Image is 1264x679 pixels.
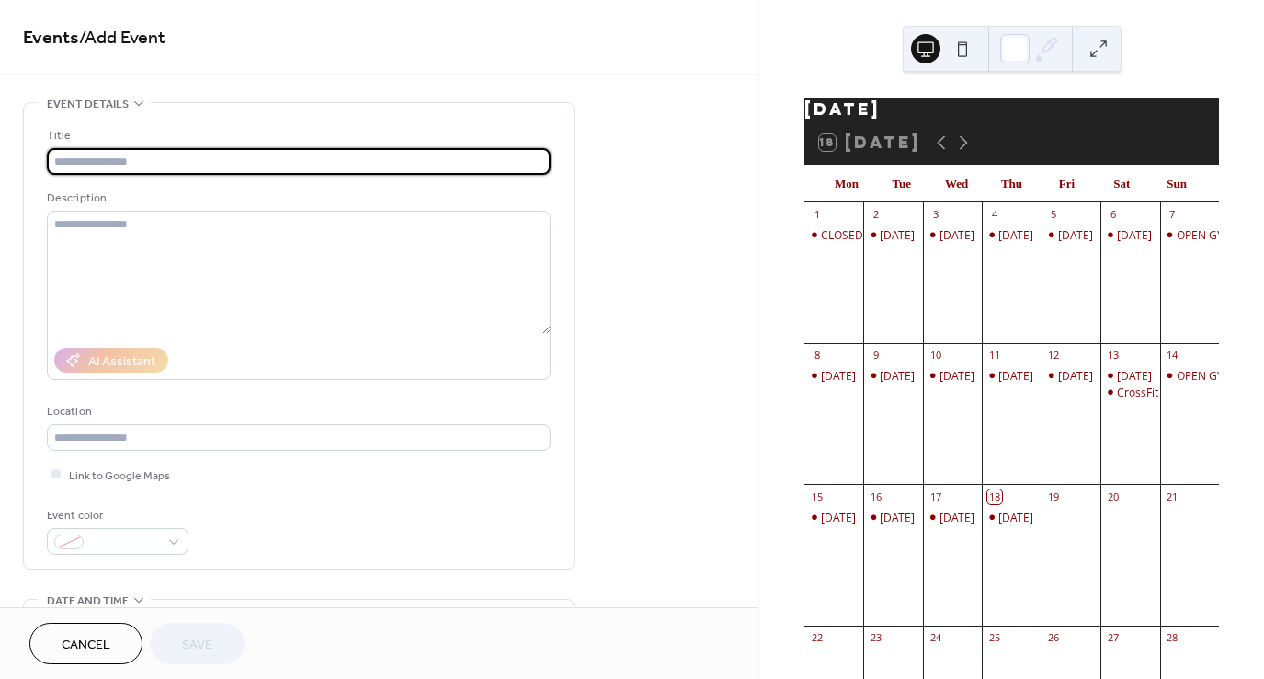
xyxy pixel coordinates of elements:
div: Description [47,189,547,208]
div: 13 [1106,349,1120,363]
div: Sat [1094,166,1149,202]
div: [DATE] [998,227,1033,243]
div: Tue [874,166,929,202]
div: [DATE] [880,227,915,243]
div: Tuesday 2 Sept [863,227,922,243]
div: Sun [1149,166,1204,202]
span: / Add Event [79,20,165,56]
div: CLOSED [804,227,863,243]
div: Thursday 11 Sept [982,368,1041,384]
span: Event details [47,95,129,114]
div: 22 [810,631,824,645]
div: 11 [987,349,1001,363]
div: 26 [1047,631,1061,645]
div: Wednesday 17 Sept [923,510,982,525]
div: CLOSED [821,227,863,243]
span: Date and time [47,592,129,611]
div: Location [47,402,547,421]
div: [DATE] [939,368,974,384]
button: Cancel [29,623,142,664]
div: Wed [929,166,985,202]
div: 23 [869,631,883,645]
div: 25 [987,631,1001,645]
div: 15 [810,489,824,503]
span: Cancel [62,636,110,655]
div: 9 [869,349,883,363]
div: OPEN GYM 9 AM [1177,368,1263,384]
div: 16 [869,489,883,503]
div: 10 [928,349,942,363]
div: 7 [1166,208,1179,222]
div: OPEN GYM 9AM [1160,227,1219,243]
div: Monday 15 Sept [804,510,863,525]
div: [DATE] [939,227,974,243]
div: [DATE] [998,368,1033,384]
div: Mon [819,166,874,202]
span: Link to Google Maps [69,466,170,486]
div: [DATE] [1117,227,1152,243]
div: 14 [1166,349,1179,363]
div: 17 [928,489,942,503]
div: 8 [810,349,824,363]
div: [DATE] [880,510,915,525]
div: Fri [1039,166,1094,202]
div: 5 [1047,208,1061,222]
div: Friday 12 Sept [1042,368,1100,384]
div: 1 [810,208,824,222]
div: Saturday 6 Sept [1100,227,1159,243]
div: 12 [1047,349,1061,363]
div: Wednesday 10 Sept [923,368,982,384]
div: Title [47,126,547,145]
div: CrossFit Kids 10:30 [1117,385,1213,400]
div: Tuesday 9 Sept [863,368,922,384]
div: [DATE] [1058,227,1093,243]
div: Monday 8 Sept [804,368,863,384]
div: 6 [1106,208,1120,222]
div: [DATE] [1117,368,1152,384]
div: [DATE] [939,510,974,525]
div: 19 [1047,489,1061,503]
div: Thu [985,166,1040,202]
div: 4 [987,208,1001,222]
div: CrossFit Kids 10:30 [1100,385,1159,400]
div: Friday 5 Sept [1042,227,1100,243]
div: 18 [987,489,1001,503]
div: 2 [869,208,883,222]
div: OPEN GYM 9AM [1177,227,1260,243]
div: 24 [928,631,942,645]
div: Saturday 13 Sept [1100,368,1159,384]
div: Tuesday 16 Sept [863,510,922,525]
div: [DATE] [880,368,915,384]
div: [DATE] [821,510,856,525]
div: Thursday 18 Sept [982,510,1041,525]
a: Events [23,20,79,56]
div: Wednesday 3 Sept [923,227,982,243]
div: 20 [1106,489,1120,503]
div: [DATE] [1058,368,1093,384]
div: [DATE] [998,510,1033,525]
div: OPEN GYM 9 AM [1160,368,1219,384]
div: 27 [1106,631,1120,645]
div: 28 [1166,631,1179,645]
div: [DATE] [821,368,856,384]
div: 3 [928,208,942,222]
div: Thursday 4 Sept [982,227,1041,243]
div: [DATE] [804,98,1219,121]
div: Event color [47,506,185,525]
div: 21 [1166,489,1179,503]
